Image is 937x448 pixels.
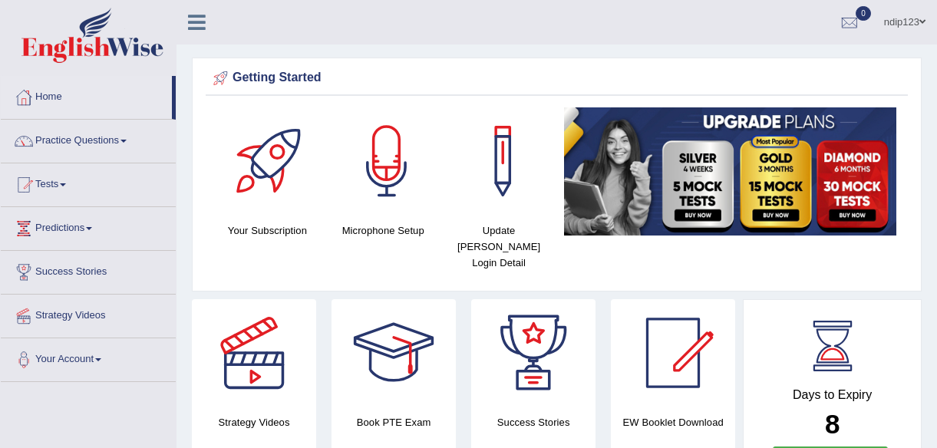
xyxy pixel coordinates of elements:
a: Your Account [1,338,176,377]
h4: Days to Expiry [760,388,904,402]
h4: Strategy Videos [192,414,316,430]
a: Practice Questions [1,120,176,158]
h4: Microphone Setup [333,222,434,239]
a: Tests [1,163,176,202]
a: Strategy Videos [1,295,176,333]
div: Getting Started [210,67,904,90]
h4: EW Booklet Download [611,414,735,430]
span: 0 [856,6,871,21]
h4: Book PTE Exam [332,414,456,430]
a: Home [1,76,172,114]
h4: Your Subscription [217,222,318,239]
a: Success Stories [1,251,176,289]
h4: Update [PERSON_NAME] Login Detail [449,222,549,271]
h4: Success Stories [471,414,596,430]
img: small5.jpg [564,107,896,236]
b: 8 [825,409,840,439]
a: Predictions [1,207,176,245]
